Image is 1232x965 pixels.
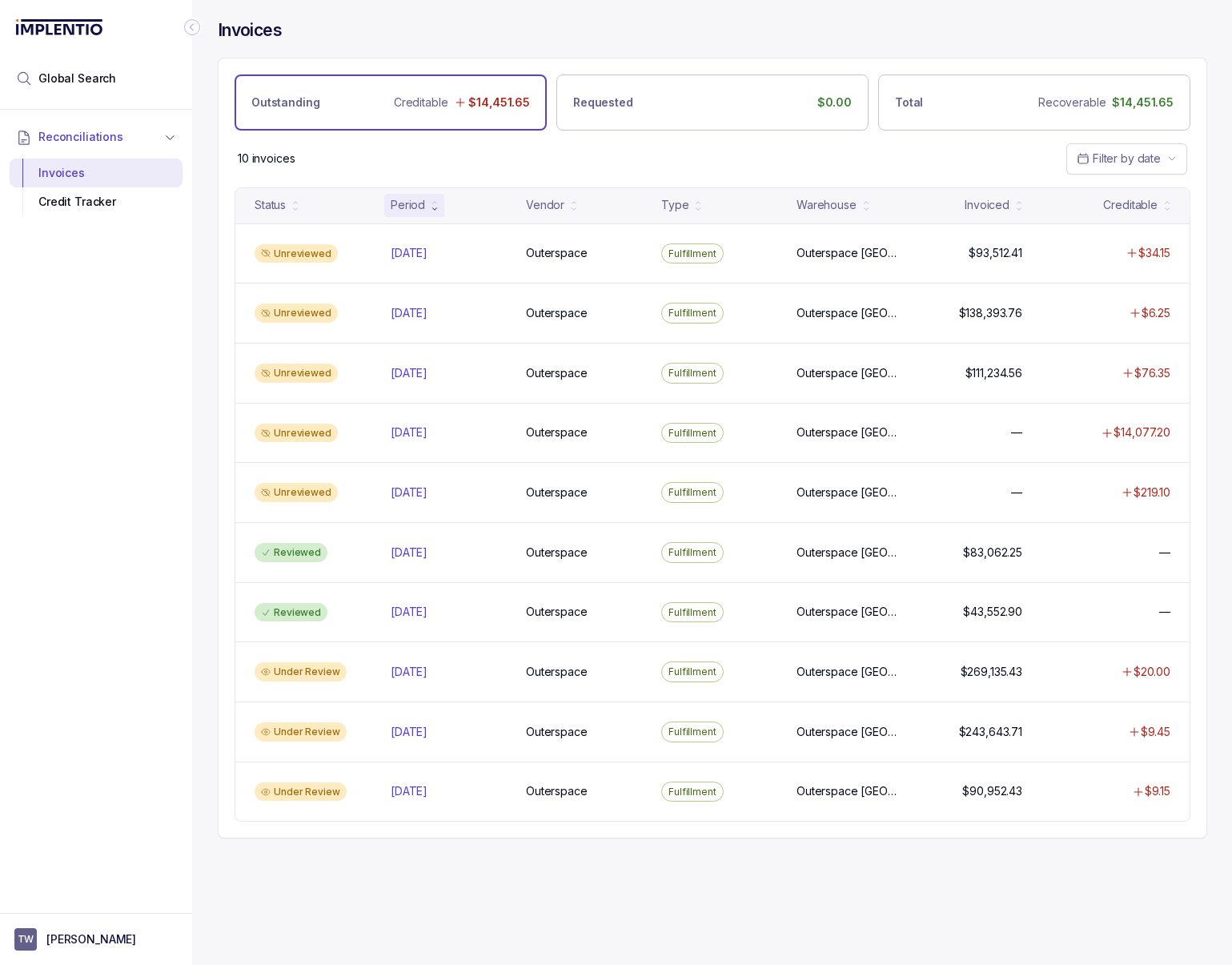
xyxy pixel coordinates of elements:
p: Fulfillment [668,545,716,561]
p: — [1159,545,1170,561]
div: Unreviewed [255,424,338,443]
p: $243,643.71 [959,724,1022,740]
div: Reviewed [255,603,327,622]
p: [DATE] [391,604,427,620]
p: Outerspace [526,604,588,620]
p: $34.15 [1138,245,1170,261]
span: Filter by date [1093,151,1161,165]
div: Under Review [255,662,347,682]
span: User initials [14,928,37,951]
p: Outerspace [526,305,588,321]
p: $9.15 [1145,783,1170,799]
p: $6.25 [1142,305,1170,321]
p: Outerspace [526,485,588,501]
span: Reconciliations [38,129,123,145]
p: [DATE] [391,365,427,381]
p: $0.00 [817,94,852,111]
p: $14,451.65 [468,94,530,111]
p: Fulfillment [668,605,716,621]
p: — [1011,424,1022,440]
p: Outerspace [GEOGRAPHIC_DATA] [797,485,900,501]
div: Under Review [255,782,347,802]
p: Outerspace [GEOGRAPHIC_DATA] [797,783,900,799]
p: [PERSON_NAME] [46,931,136,947]
p: Fulfillment [668,305,716,321]
p: 10 invoices [238,151,295,167]
span: Global Search [38,70,116,86]
div: Reviewed [255,543,327,562]
button: Date Range Picker [1066,143,1187,174]
p: Fulfillment [668,246,716,262]
p: $269,135.43 [961,664,1022,680]
div: Credit Tracker [22,187,170,216]
p: $138,393.76 [959,305,1022,321]
p: Outerspace [526,424,588,440]
div: Creditable [1103,197,1158,213]
p: Fulfillment [668,664,716,680]
p: Requested [573,94,633,111]
div: Status [255,197,286,213]
p: Outerspace [GEOGRAPHIC_DATA] [797,545,900,561]
p: [DATE] [391,485,427,501]
p: Outerspace [526,365,588,381]
p: Outerspace [GEOGRAPHIC_DATA] [797,724,900,740]
p: Outerspace [526,783,588,799]
div: Unreviewed [255,364,338,383]
button: User initials[PERSON_NAME] [14,928,178,951]
h4: Invoices [218,19,282,42]
p: $76.35 [1134,365,1170,381]
p: $219.10 [1134,485,1170,501]
p: — [1011,485,1022,501]
p: [DATE] [391,545,427,561]
div: Period [391,197,425,213]
p: $43,552.90 [963,604,1022,620]
div: Vendor [526,197,564,213]
div: Reconciliations [10,155,183,220]
p: Outerspace [GEOGRAPHIC_DATA] [797,305,900,321]
div: Type [661,197,688,213]
p: Outerspace [GEOGRAPHIC_DATA] [797,604,900,620]
div: Unreviewed [255,483,338,502]
div: Collapse Icon [183,18,202,37]
p: [DATE] [391,664,427,680]
p: $111,234.56 [965,365,1022,381]
p: $9.45 [1141,724,1170,740]
p: $14,451.65 [1112,94,1174,111]
p: Outerspace [GEOGRAPHIC_DATA] [797,664,900,680]
p: — [1159,604,1170,620]
div: Unreviewed [255,304,338,323]
div: Invoices [22,159,170,187]
p: Fulfillment [668,365,716,381]
p: Fulfillment [668,485,716,501]
p: [DATE] [391,424,427,440]
div: Under Review [255,722,347,742]
p: $93,512.41 [969,245,1022,261]
p: $83,062.25 [963,545,1022,561]
p: Outerspace [526,545,588,561]
p: Outerspace [526,664,588,680]
p: Outstanding [251,94,319,111]
p: [DATE] [391,305,427,321]
p: [DATE] [391,724,427,740]
button: Reconciliations [10,119,183,155]
p: Outerspace [GEOGRAPHIC_DATA] [797,424,900,440]
p: $20.00 [1134,664,1170,680]
div: Unreviewed [255,244,338,263]
p: Outerspace [526,245,588,261]
div: Warehouse [797,197,857,213]
p: Fulfillment [668,784,716,800]
p: [DATE] [391,783,427,799]
p: $14,077.20 [1114,424,1170,440]
search: Date Range Picker [1077,151,1161,167]
p: Outerspace [526,724,588,740]
p: Recoverable [1038,94,1106,111]
p: Outerspace [GEOGRAPHIC_DATA] [797,365,900,381]
p: Fulfillment [668,425,716,441]
p: Creditable [394,94,448,111]
div: Invoiced [965,197,1009,213]
div: Remaining page entries [238,151,295,167]
p: Outerspace [GEOGRAPHIC_DATA] [797,245,900,261]
p: Fulfillment [668,724,716,740]
p: Total [895,94,923,111]
p: $90,952.43 [962,783,1022,799]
